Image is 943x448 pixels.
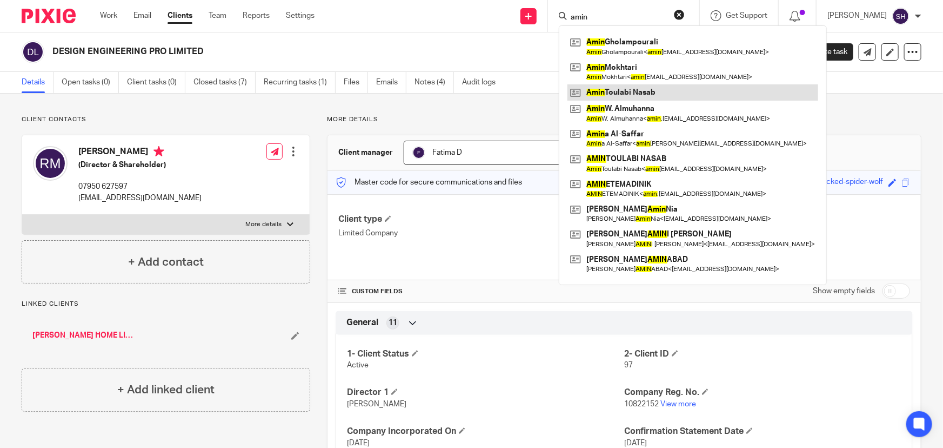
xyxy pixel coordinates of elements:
h4: Company Reg. No. [624,387,901,398]
a: Files [344,72,368,93]
a: Clients [168,10,192,21]
a: Email [133,10,151,21]
span: 97 [624,361,633,369]
h2: DESIGN ENGINEERING PRO LIMITED [52,46,630,57]
h4: CUSTOM FIELDS [338,287,624,296]
a: Reports [243,10,270,21]
p: Master code for secure communications and files [336,177,522,188]
a: View more [660,400,696,408]
button: Clear [674,9,685,20]
h4: Director 1 [347,387,624,398]
p: 07950 627597 [78,181,202,192]
a: Client tasks (0) [127,72,185,93]
span: General [346,317,378,328]
a: Audit logs [462,72,504,93]
h4: + Add contact [128,254,204,271]
h4: Company Incorporated On [347,426,624,437]
p: More details [245,220,282,229]
a: Notes (4) [414,72,454,93]
a: Open tasks (0) [62,72,119,93]
a: Settings [286,10,315,21]
span: 10822152 [624,400,659,408]
span: Active [347,361,369,369]
p: Limited Company [338,228,624,239]
a: Team [209,10,226,21]
span: Get Support [726,12,767,19]
span: Fatima D [432,149,462,156]
span: [PERSON_NAME] [347,400,406,408]
input: Search [570,13,667,23]
img: svg%3E [892,8,909,25]
p: [EMAIL_ADDRESS][DOMAIN_NAME] [78,193,202,203]
h4: 1- Client Status [347,348,624,360]
span: [DATE] [347,439,370,447]
h4: 2- Client ID [624,348,901,360]
a: Recurring tasks (1) [264,72,336,93]
p: Client contacts [22,115,310,124]
img: svg%3E [412,146,425,159]
a: [PERSON_NAME] HOME LIMITED [32,330,139,341]
h3: Client manager [338,147,393,158]
a: Details [22,72,53,93]
h4: Client type [338,214,624,225]
img: svg%3E [33,146,68,181]
p: [PERSON_NAME] [827,10,887,21]
span: 11 [389,318,397,328]
a: Work [100,10,117,21]
img: svg%3E [22,41,44,63]
a: Closed tasks (7) [193,72,256,93]
a: Emails [376,72,406,93]
label: Show empty fields [813,286,875,297]
h4: [PERSON_NAME] [78,146,202,160]
h4: + Add linked client [117,381,215,398]
span: [DATE] [624,439,647,447]
h5: (Director & Shareholder) [78,160,202,170]
i: Primary [153,146,164,157]
img: Pixie [22,9,76,23]
p: More details [327,115,921,124]
h4: Confirmation Statement Date [624,426,901,437]
p: Linked clients [22,300,310,308]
